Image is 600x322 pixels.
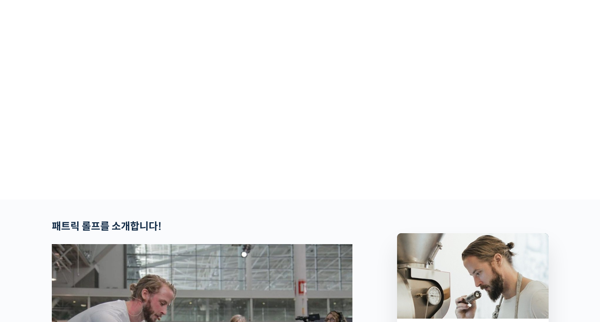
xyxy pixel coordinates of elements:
span: 설정 [130,265,140,271]
span: 대화 [77,265,87,272]
h2: 패트릭 롤프를 소개합니다! [52,221,352,233]
a: 설정 [109,252,162,273]
a: 대화 [56,252,109,273]
span: 홈 [27,265,32,271]
a: 홈 [3,252,56,273]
